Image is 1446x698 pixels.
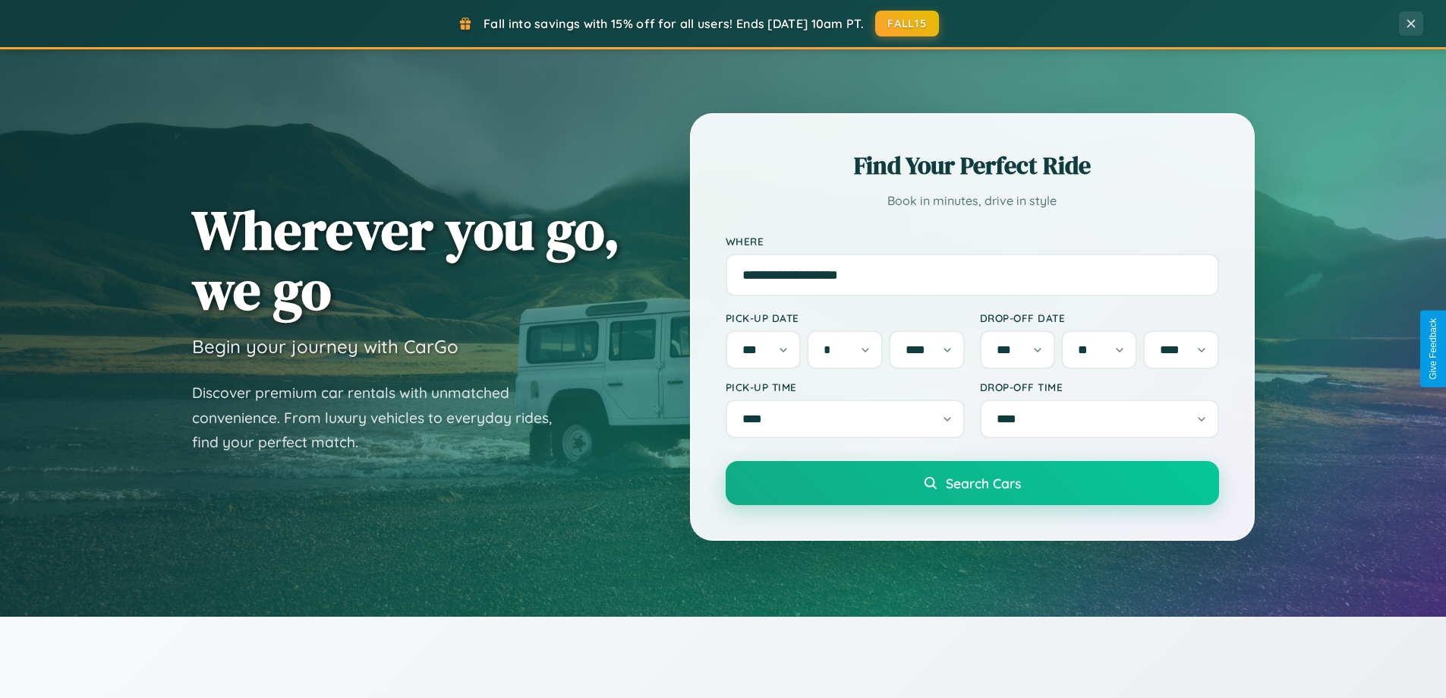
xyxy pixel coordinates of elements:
label: Drop-off Date [980,311,1219,324]
h1: Wherever you go, we go [192,200,620,320]
span: Search Cars [946,475,1021,491]
button: Search Cars [726,461,1219,505]
label: Where [726,235,1219,248]
button: FALL15 [875,11,939,36]
label: Pick-up Time [726,381,965,393]
div: Give Feedback [1428,318,1438,380]
label: Pick-up Date [726,311,965,324]
p: Book in minutes, drive in style [726,190,1219,212]
p: Discover premium car rentals with unmatched convenience. From luxury vehicles to everyday rides, ... [192,381,572,455]
h3: Begin your journey with CarGo [192,335,458,358]
span: Fall into savings with 15% off for all users! Ends [DATE] 10am PT. [484,16,864,31]
h2: Find Your Perfect Ride [726,149,1219,182]
label: Drop-off Time [980,381,1219,393]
